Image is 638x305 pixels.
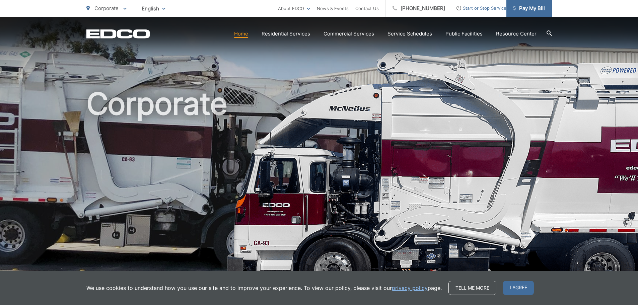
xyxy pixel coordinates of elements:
span: English [137,3,170,14]
a: Service Schedules [387,30,432,38]
a: Public Facilities [445,30,483,38]
a: Contact Us [355,4,379,12]
a: Commercial Services [324,30,374,38]
a: News & Events [317,4,349,12]
span: I agree [503,281,534,295]
h1: Corporate [86,87,552,299]
a: privacy policy [392,284,428,292]
a: EDCD logo. Return to the homepage. [86,29,150,39]
p: We use cookies to understand how you use our site and to improve your experience. To view our pol... [86,284,442,292]
a: Tell me more [448,281,496,295]
span: Corporate [94,5,119,11]
span: Pay My Bill [513,4,545,12]
a: Residential Services [262,30,310,38]
a: About EDCO [278,4,310,12]
a: Home [234,30,248,38]
a: Resource Center [496,30,537,38]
